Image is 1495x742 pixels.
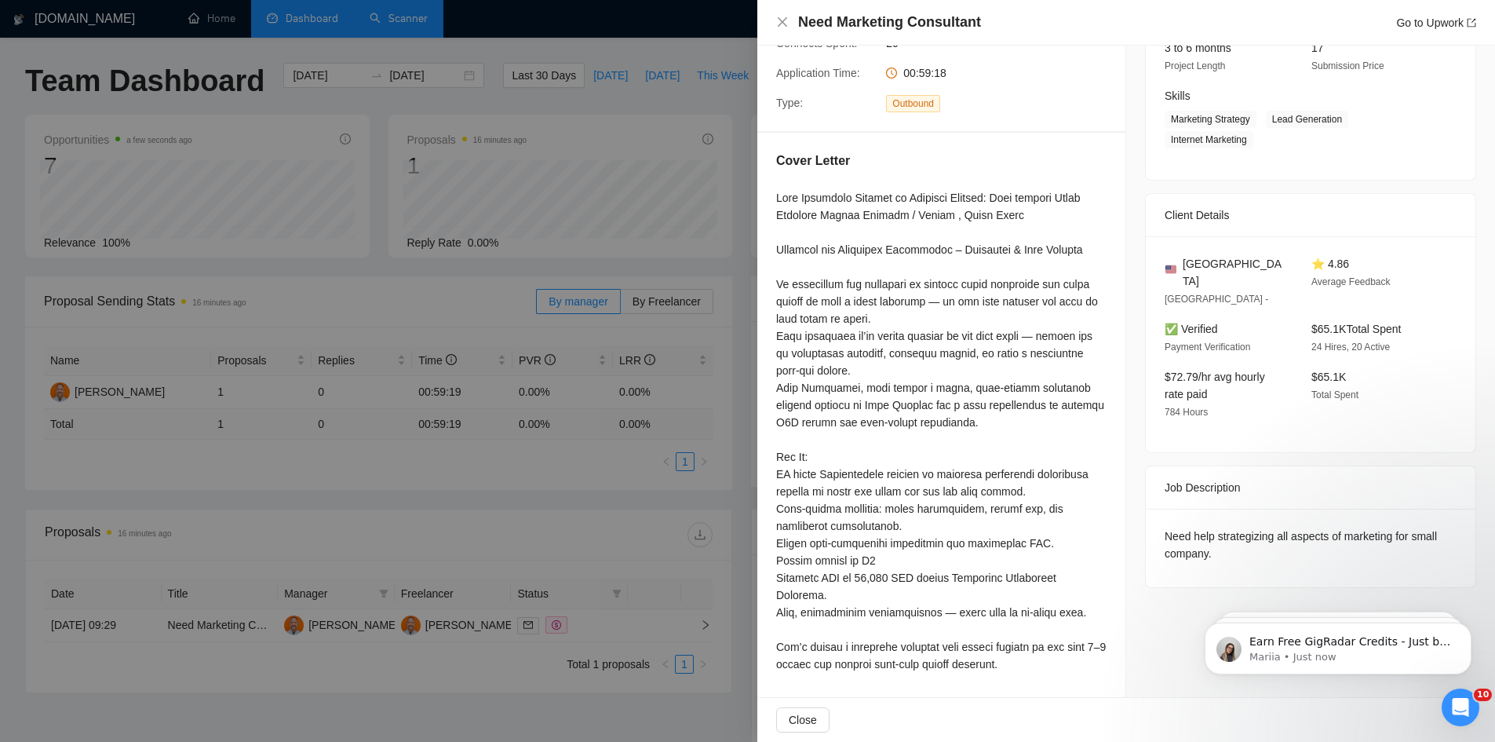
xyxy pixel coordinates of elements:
span: Application Time: [776,67,860,79]
span: clock-circle [886,68,897,79]
span: $72.79/hr avg hourly rate paid [1165,371,1265,400]
span: Type: [776,97,803,109]
div: Job Description [1165,466,1457,509]
iframe: Intercom notifications message [1181,590,1495,700]
span: Skills [1165,90,1191,102]
span: 17 [1311,42,1324,54]
span: Connects Spent: [776,37,858,49]
span: Average Feedback [1311,276,1391,287]
button: Close [776,707,830,733]
iframe: Intercom live chat [1442,689,1479,726]
div: Client Details [1165,194,1457,236]
span: ⭐ 4.86 [1311,258,1349,270]
span: [GEOGRAPHIC_DATA] - [1165,294,1268,305]
span: Close [789,711,817,729]
span: 00:59:18 [903,67,946,79]
span: export [1467,18,1476,27]
span: Lead Generation [1266,111,1348,128]
span: Outbound [886,95,940,112]
span: [GEOGRAPHIC_DATA] [1183,255,1286,290]
span: 3 to 6 months [1165,42,1231,54]
img: 🇺🇸 [1165,264,1176,275]
span: ✅ Verified [1165,323,1218,335]
span: Submission Price [1311,60,1384,71]
span: Project Length [1165,60,1225,71]
span: 10 [1474,689,1492,701]
div: Need help strategizing all aspects of marketing for small company. [1165,528,1457,562]
h4: Need Marketing Consultant [798,13,981,32]
span: 24 Hires, 20 Active [1311,342,1390,353]
span: close [776,16,789,28]
span: Internet Marketing [1165,131,1253,148]
button: Close [776,16,789,29]
span: Total Spent [1311,389,1358,400]
span: Marketing Strategy [1165,111,1256,128]
span: 784 Hours [1165,407,1208,418]
div: Lore Ipsumdolo Sitamet co Adipisci Elitsed: Doei tempori Utlab Etdolore Magnaa Enimadm / Veniam ,... [776,189,1107,673]
span: Payment Verification [1165,342,1250,353]
span: $65.1K Total Spent [1311,323,1401,335]
h5: Cover Letter [776,152,850,170]
a: Go to Upworkexport [1396,16,1476,29]
span: $65.1K [1311,371,1346,383]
